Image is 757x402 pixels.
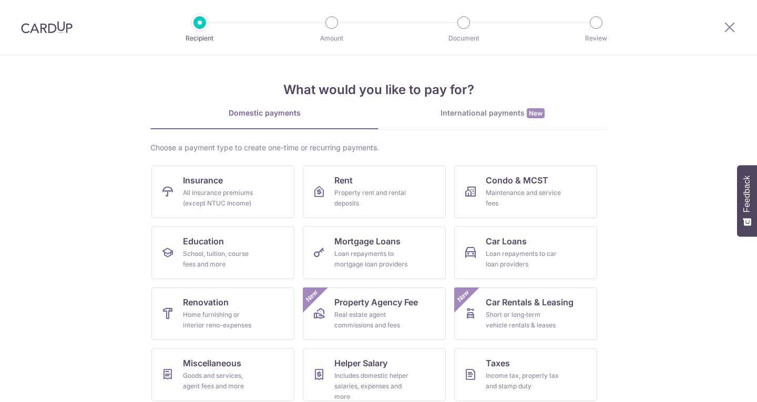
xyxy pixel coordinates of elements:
[21,21,73,34] img: CardUp
[183,188,259,209] div: All insurance premiums (except NTUC Income)
[293,33,371,44] p: Amount
[527,108,545,118] span: New
[486,235,527,248] span: Car Loans
[183,310,259,331] div: Home furnishing or interior reno-expenses
[334,235,401,248] span: Mortgage Loans
[454,226,597,279] a: Car LoansLoan repayments to car loan providers
[303,287,321,305] span: New
[455,287,472,305] span: New
[151,166,294,218] a: InsuranceAll insurance premiums (except NTUC Income)
[334,310,410,331] div: Real estate agent commissions and fees
[454,287,597,340] a: Car Rentals & LeasingShort or long‑term vehicle rentals & leasesNew
[486,249,561,270] div: Loan repayments to car loan providers
[486,296,574,308] span: Car Rentals & Leasing
[150,108,378,118] div: Domestic payments
[737,165,757,236] button: Feedback - Show survey
[378,108,607,119] div: International payments
[690,370,746,397] iframe: Opens a widget where you can find more information
[150,80,607,99] h4: What would you like to pay for?
[151,348,294,401] a: MiscellaneousGoods and services, agent fees and more
[486,174,548,187] span: Condo & MCST
[334,296,418,308] span: Property Agency Fee
[151,287,294,340] a: RenovationHome furnishing or interior reno-expenses
[425,33,503,44] p: Document
[486,370,561,391] div: Income tax, property tax and stamp duty
[161,33,239,44] p: Recipient
[303,287,446,340] a: Property Agency FeeReal estate agent commissions and feesNew
[454,166,597,218] a: Condo & MCSTMaintenance and service fees
[742,176,752,212] span: Feedback
[334,174,353,187] span: Rent
[334,249,410,270] div: Loan repayments to mortgage loan providers
[486,310,561,331] div: Short or long‑term vehicle rentals & leases
[454,348,597,401] a: TaxesIncome tax, property tax and stamp duty
[303,226,446,279] a: Mortgage LoansLoan repayments to mortgage loan providers
[334,188,410,209] div: Property rent and rental deposits
[303,166,446,218] a: RentProperty rent and rental deposits
[486,357,510,369] span: Taxes
[150,142,607,153] div: Choose a payment type to create one-time or recurring payments.
[183,249,259,270] div: School, tuition, course fees and more
[486,188,561,209] div: Maintenance and service fees
[334,357,387,369] span: Helper Salary
[183,174,223,187] span: Insurance
[183,357,241,369] span: Miscellaneous
[183,370,259,391] div: Goods and services, agent fees and more
[334,370,410,402] div: Includes domestic helper salaries, expenses and more
[151,226,294,279] a: EducationSchool, tuition, course fees and more
[303,348,446,401] a: Helper SalaryIncludes domestic helper salaries, expenses and more
[557,33,635,44] p: Review
[183,296,229,308] span: Renovation
[183,235,224,248] span: Education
